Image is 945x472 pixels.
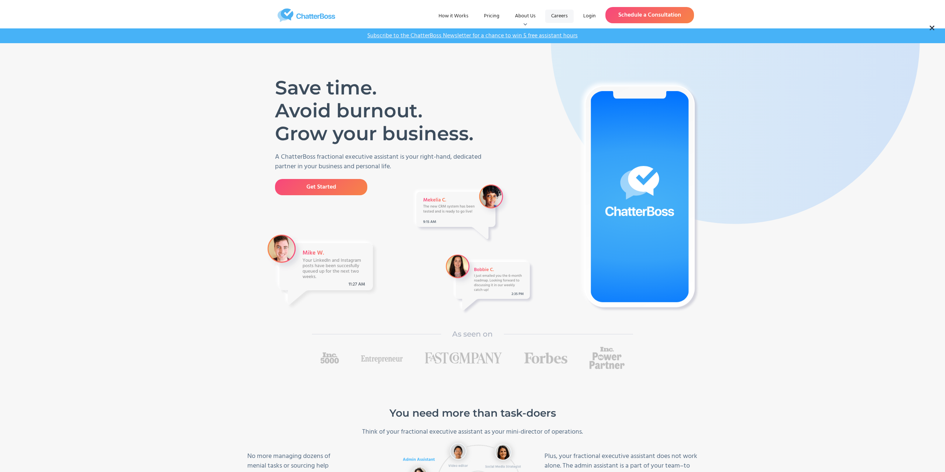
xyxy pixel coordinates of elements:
div: Think of your fractional executive assistant as your mini-director of operations. [269,427,676,437]
p: A ChatterBoss fractional executive assistant is your right-hand, dedicated partner in your busine... [275,152,491,172]
img: A Message from a VA Bobbie [443,252,535,316]
a: How it Works [433,10,474,23]
img: Inc 5000 logo [320,352,339,364]
h1: As seen on [452,328,493,340]
a: Login [577,10,602,23]
img: A Message from VA Mekelia [410,182,512,245]
img: Fast Company logo [425,352,502,364]
iframe: Drift Widget Chat Controller [908,435,936,463]
div: About Us [509,10,542,23]
a: Subscribe to the ChatterBoss Newsletter for a chance to win 5 free assistant hours [364,32,581,39]
a: × [929,24,935,33]
div: About Us [515,13,536,20]
h1: Save time. Avoid burnout. Grow your business. [275,76,480,145]
a: Get Started [275,179,367,195]
a: home [251,8,362,22]
img: A message from VA Mike [266,233,378,310]
iframe: Drift Widget Chat Window [793,265,941,440]
img: Forbes logo [524,352,567,364]
h2: You need more than task-doers [247,406,698,420]
a: Schedule a Consultation [605,7,694,23]
a: Careers [545,10,574,23]
a: Pricing [478,10,505,23]
img: Inc Power Partner logo [590,347,625,369]
img: Entrepreneur Logo [361,352,403,364]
